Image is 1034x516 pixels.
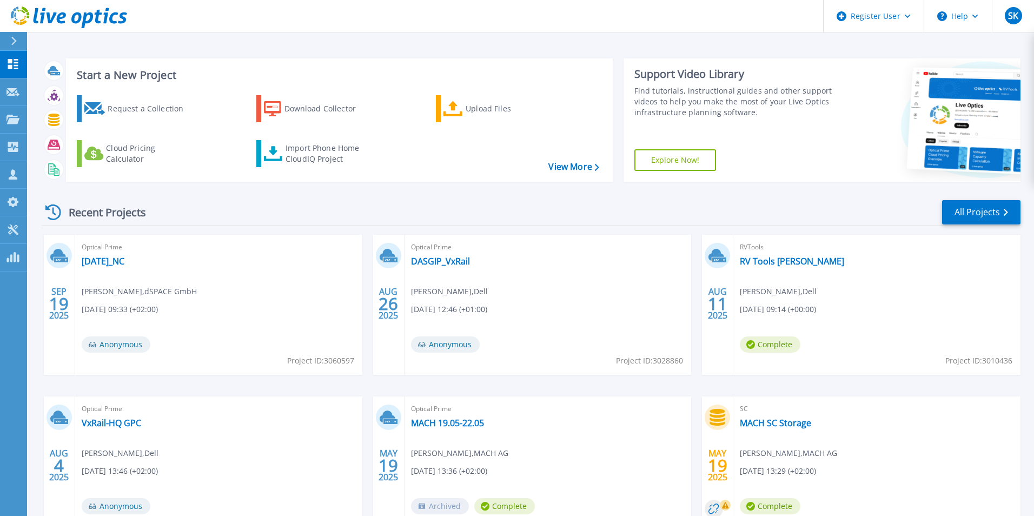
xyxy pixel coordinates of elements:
a: View More [548,162,599,172]
span: [PERSON_NAME] , MACH AG [740,447,837,459]
span: [DATE] 13:29 (+02:00) [740,465,816,477]
a: DASGIP_VxRail [411,256,470,267]
span: 26 [379,299,398,308]
a: [DATE]_NC [82,256,124,267]
span: SC [740,403,1014,415]
span: 19 [379,461,398,470]
div: Find tutorials, instructional guides and other support videos to help you make the most of your L... [634,85,837,118]
span: 4 [54,461,64,470]
div: Request a Collection [108,98,194,120]
span: Optical Prime [82,241,356,253]
a: Explore Now! [634,149,717,171]
span: Anonymous [411,336,480,353]
a: VxRail-HQ GPC [82,418,141,428]
span: RVTools [740,241,1014,253]
span: Optical Prime [82,403,356,415]
div: MAY 2025 [707,446,728,485]
div: SEP 2025 [49,284,69,323]
h3: Start a New Project [77,69,599,81]
span: SK [1008,11,1018,20]
div: AUG 2025 [707,284,728,323]
div: Download Collector [284,98,371,120]
a: All Projects [942,200,1020,224]
span: Optical Prime [411,241,685,253]
span: Complete [740,336,800,353]
span: Anonymous [82,498,150,514]
div: Support Video Library [634,67,837,81]
a: Upload Files [436,95,556,122]
span: Project ID: 3028860 [616,355,683,367]
span: 19 [708,461,727,470]
a: MACH 19.05-22.05 [411,418,484,428]
span: 11 [708,299,727,308]
span: [PERSON_NAME] , Dell [740,286,817,297]
div: MAY 2025 [378,446,399,485]
span: [DATE] 13:36 (+02:00) [411,465,487,477]
div: Upload Files [466,98,552,120]
span: [PERSON_NAME] , Dell [82,447,158,459]
a: Download Collector [256,95,377,122]
span: [DATE] 09:33 (+02:00) [82,303,158,315]
span: Optical Prime [411,403,685,415]
a: Cloud Pricing Calculator [77,140,197,167]
span: Complete [474,498,535,514]
span: [PERSON_NAME] , MACH AG [411,447,508,459]
a: RV Tools [PERSON_NAME] [740,256,844,267]
div: Cloud Pricing Calculator [106,143,193,164]
span: 19 [49,299,69,308]
div: AUG 2025 [49,446,69,485]
span: [PERSON_NAME] , Dell [411,286,488,297]
a: Request a Collection [77,95,197,122]
span: [DATE] 09:14 (+00:00) [740,303,816,315]
div: AUG 2025 [378,284,399,323]
div: Recent Projects [42,199,161,226]
span: Project ID: 3060597 [287,355,354,367]
span: Archived [411,498,469,514]
span: [DATE] 13:46 (+02:00) [82,465,158,477]
span: [PERSON_NAME] , dSPACE GmbH [82,286,197,297]
a: MACH SC Storage [740,418,811,428]
span: Complete [740,498,800,514]
div: Import Phone Home CloudIQ Project [286,143,370,164]
span: Anonymous [82,336,150,353]
span: [DATE] 12:46 (+01:00) [411,303,487,315]
span: Project ID: 3010436 [945,355,1012,367]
